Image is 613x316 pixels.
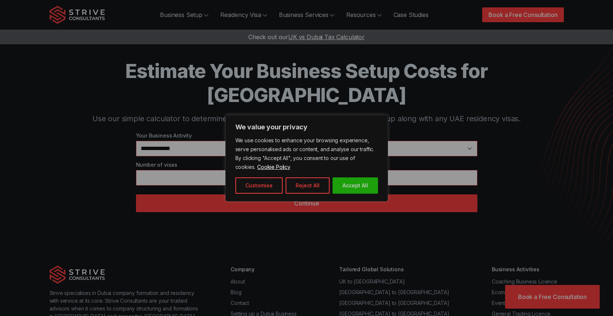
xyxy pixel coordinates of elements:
[333,177,378,194] button: Accept All
[235,177,283,194] button: Customise
[225,115,388,201] div: We value your privacy
[286,177,330,194] button: Reject All
[235,136,378,171] p: We use cookies to enhance your browsing experience, serve personalised ads or content, and analys...
[257,163,291,170] a: Cookie Policy
[235,123,378,132] p: We value your privacy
